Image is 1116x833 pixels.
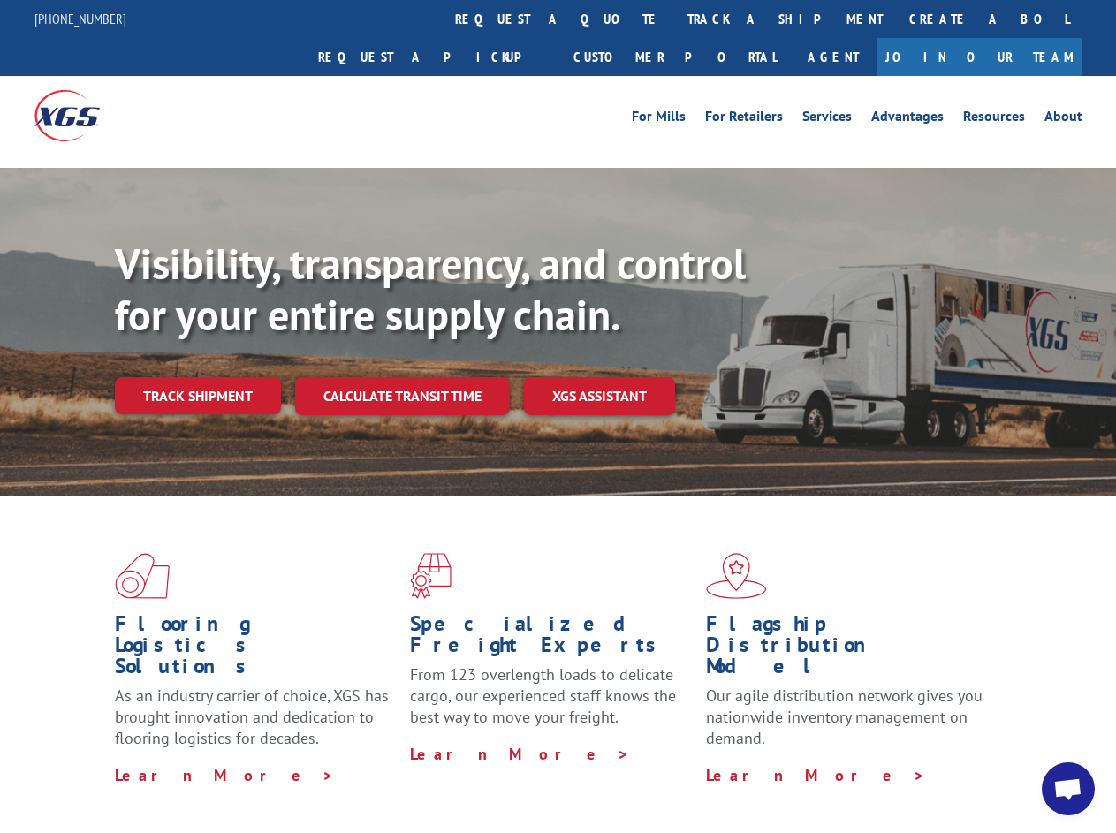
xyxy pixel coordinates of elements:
a: Learn More > [410,744,630,764]
h1: Flooring Logistics Solutions [115,613,397,685]
a: For Mills [632,110,686,129]
a: Resources [963,110,1025,129]
a: [PHONE_NUMBER] [34,10,126,27]
a: Join Our Team [877,38,1082,76]
a: Customer Portal [560,38,790,76]
h1: Flagship Distribution Model [706,613,988,685]
img: xgs-icon-flagship-distribution-model-red [706,553,767,599]
a: Advantages [871,110,944,129]
a: Agent [790,38,877,76]
a: Calculate transit time [295,377,510,415]
h1: Specialized Freight Experts [410,613,692,664]
p: From 123 overlength loads to delicate cargo, our experienced staff knows the best way to move you... [410,664,692,743]
a: XGS ASSISTANT [524,377,675,415]
b: Visibility, transparency, and control for your entire supply chain. [115,236,746,342]
img: xgs-icon-total-supply-chain-intelligence-red [115,553,170,599]
span: As an industry carrier of choice, XGS has brought innovation and dedication to flooring logistics... [115,685,389,748]
a: Learn More > [115,765,335,785]
a: Request a pickup [305,38,560,76]
a: Learn More > [706,765,926,785]
a: About [1044,110,1082,129]
img: xgs-icon-focused-on-flooring-red [410,553,452,599]
a: Services [802,110,852,129]
span: Our agile distribution network gives you nationwide inventory management on demand. [706,685,983,748]
div: Open chat [1042,762,1095,815]
a: Track shipment [115,377,281,414]
a: For Retailers [705,110,783,129]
